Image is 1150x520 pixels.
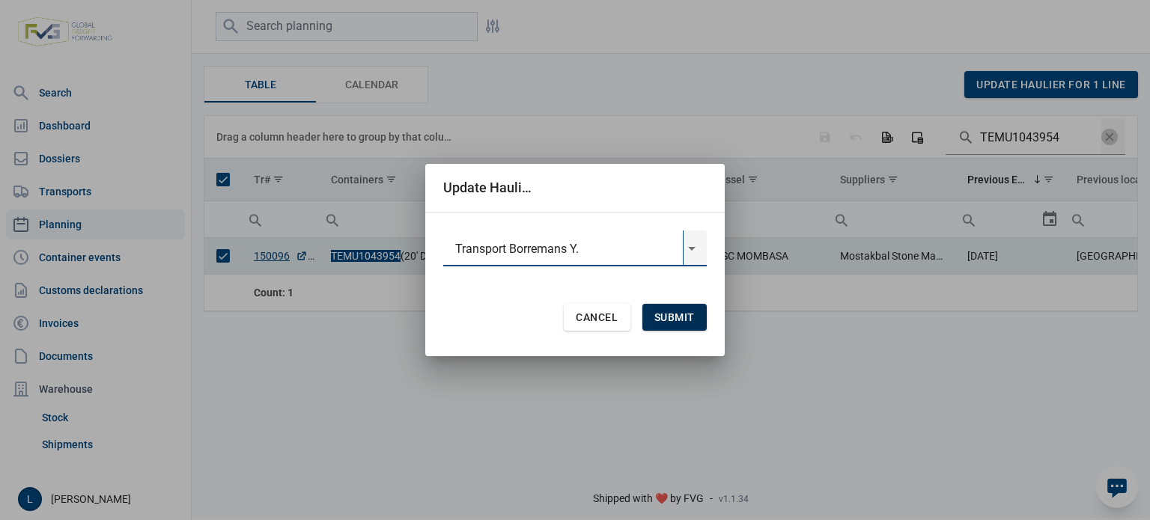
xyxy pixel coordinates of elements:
div: Cancel [564,304,630,331]
div: Submit [642,304,707,331]
input: Haulier [443,230,683,266]
span: Submit [654,311,695,323]
div: Select [683,230,701,266]
span: Cancel [576,311,618,323]
div: Update Haulier [443,179,533,196]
